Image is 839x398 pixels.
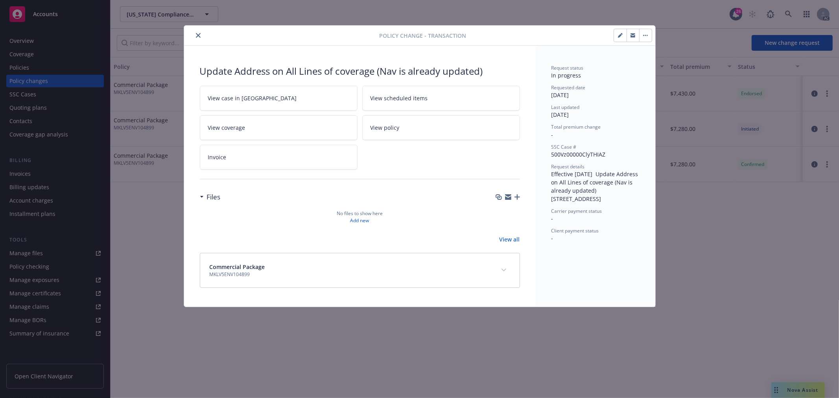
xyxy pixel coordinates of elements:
[200,115,358,140] a: View coverage
[551,144,577,150] span: SSC Case #
[210,271,265,278] span: MKLV5ENV104899
[337,210,383,217] span: No files to show here
[200,86,358,111] a: View case in [GEOGRAPHIC_DATA]
[551,151,606,158] span: 500Vz00000ClyTHIAZ
[210,263,265,271] span: Commercial Package
[208,153,227,161] span: Invoice
[208,94,297,102] span: View case in [GEOGRAPHIC_DATA]
[500,235,520,243] a: View all
[208,123,245,132] span: View coverage
[207,192,221,202] h3: Files
[200,192,221,202] div: Files
[350,217,369,224] a: Add new
[551,123,601,130] span: Total premium change
[498,264,510,276] button: expand content
[200,253,520,287] div: Commercial PackageMKLV5ENV104899expand content
[371,123,400,132] span: View policy
[551,234,553,242] span: -
[551,227,599,234] span: Client payment status
[551,64,584,71] span: Request status
[194,31,203,40] button: close
[200,64,520,78] div: Update Address on All Lines of coverage (Nav is already updated)
[551,111,569,118] span: [DATE]
[551,208,602,214] span: Carrier payment status
[551,163,585,170] span: Request details
[379,31,466,40] span: Policy change - Transaction
[200,145,358,170] a: Invoice
[551,91,569,99] span: [DATE]
[551,131,553,138] span: -
[362,86,520,111] a: View scheduled items
[371,94,428,102] span: View scheduled items
[362,115,520,140] a: View policy
[551,84,586,91] span: Requested date
[551,104,580,111] span: Last updated
[551,72,581,79] span: In progress
[551,170,640,203] span: Effective [DATE] Update Address on All Lines of coverage (Nav is already updated) [STREET_ADDRESS]
[551,215,553,222] span: -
